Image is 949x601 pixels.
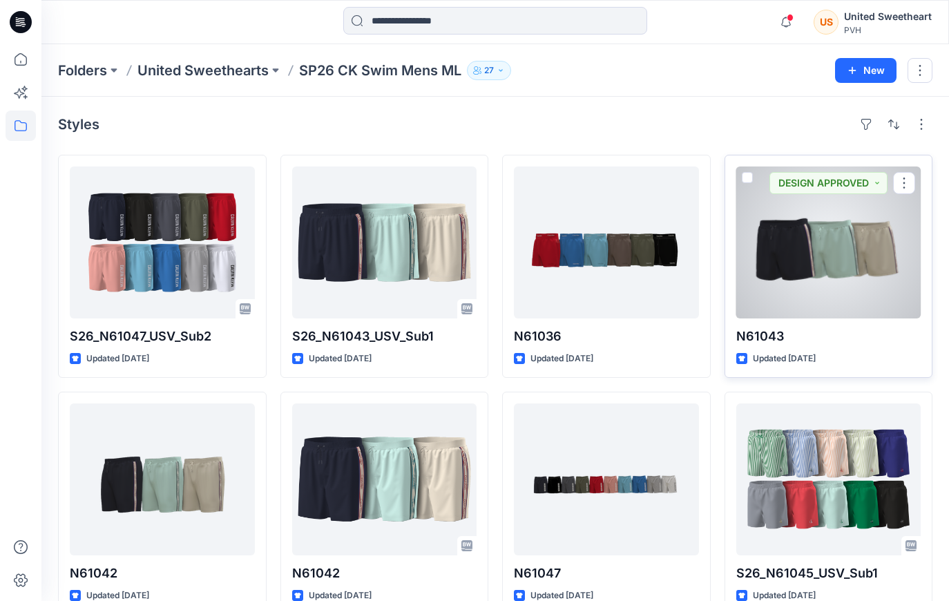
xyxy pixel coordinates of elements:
div: United Sweetheart [844,8,932,25]
a: S26_N61043_USV_Sub1 [292,166,477,318]
button: New [835,58,897,83]
p: Updated [DATE] [86,352,149,366]
p: N61047 [514,564,699,583]
p: Updated [DATE] [309,352,372,366]
p: N61042 [70,564,255,583]
a: United Sweethearts [137,61,269,80]
p: N61042 [292,564,477,583]
a: N61036 [514,166,699,318]
a: N61047 [514,403,699,555]
p: Updated [DATE] [753,352,816,366]
p: 27 [484,63,494,78]
p: SP26 CK Swim Mens ML [299,61,461,80]
p: S26_N61043_USV_Sub1 [292,327,477,346]
h4: Styles [58,116,99,133]
a: N61042 [70,403,255,555]
a: Folders [58,61,107,80]
a: N61043 [736,166,921,318]
a: S26_N61047_USV_Sub2 [70,166,255,318]
p: N61036 [514,327,699,346]
button: 27 [467,61,511,80]
p: Updated [DATE] [530,352,593,366]
p: S26_N61045_USV_Sub1 [736,564,921,583]
a: N61042 [292,403,477,555]
p: N61043 [736,327,921,346]
a: S26_N61045_USV_Sub1 [736,403,921,555]
p: S26_N61047_USV_Sub2 [70,327,255,346]
div: US [814,10,838,35]
div: PVH [844,25,932,35]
